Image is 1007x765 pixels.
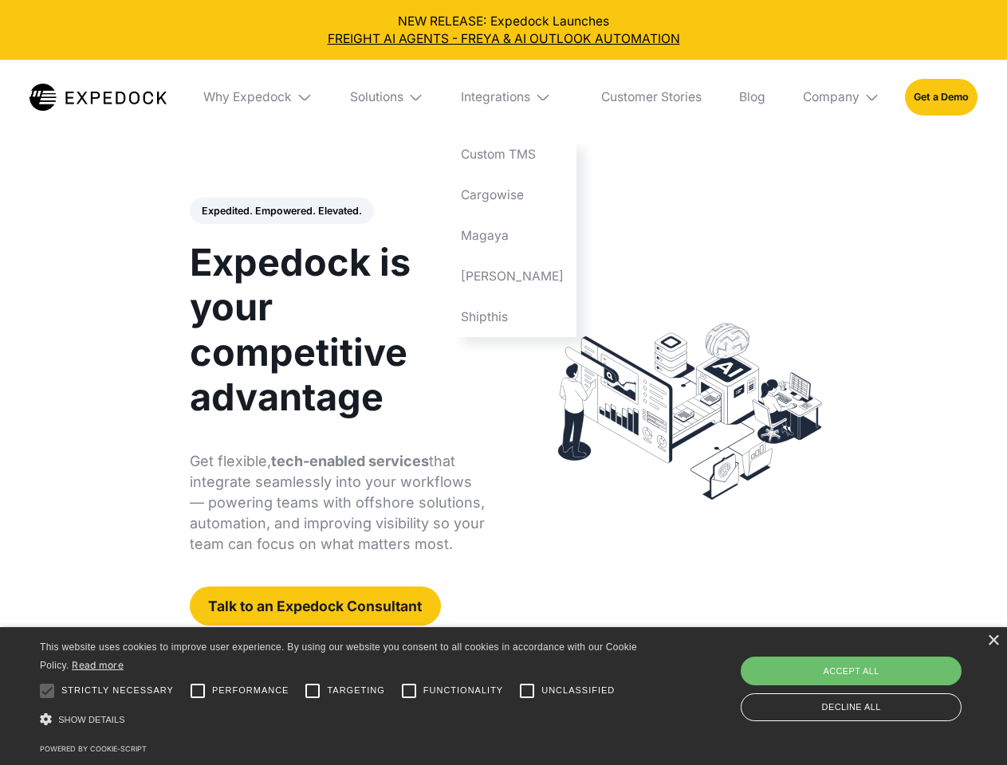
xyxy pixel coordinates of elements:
[905,79,977,115] a: Get a Demo
[588,60,714,135] a: Customer Stories
[40,641,637,671] span: This website uses cookies to improve user experience. By using our website you consent to all coo...
[13,30,995,48] a: FREIGHT AI AGENTS - FREYA & AI OUTLOOK AUTOMATION
[790,60,892,135] div: Company
[449,175,576,216] a: Cargowise
[541,684,615,697] span: Unclassified
[61,684,174,697] span: Strictly necessary
[271,453,429,469] strong: tech-enabled services
[40,744,147,753] a: Powered by cookie-script
[190,451,486,555] p: Get flexible, that integrate seamlessly into your workflows — powering teams with offshore soluti...
[190,240,486,419] h1: Expedock is your competitive advantage
[423,684,503,697] span: Functionality
[726,60,777,135] a: Blog
[741,593,1007,765] iframe: Chat Widget
[449,135,576,337] nav: Integrations
[350,89,403,105] div: Solutions
[461,89,530,105] div: Integrations
[337,60,436,135] div: Solutions
[40,709,643,731] div: Show details
[449,215,576,256] a: Magaya
[190,586,441,626] a: Talk to an Expedock Consultant
[449,60,576,135] div: Integrations
[449,256,576,296] a: [PERSON_NAME]
[191,60,325,135] div: Why Expedock
[203,89,292,105] div: Why Expedock
[327,684,384,697] span: Targeting
[803,89,859,105] div: Company
[13,13,995,48] div: NEW RELEASE: Expedock Launches
[449,296,576,337] a: Shipthis
[58,715,125,724] span: Show details
[72,659,124,671] a: Read more
[449,135,576,175] a: Custom TMS
[212,684,289,697] span: Performance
